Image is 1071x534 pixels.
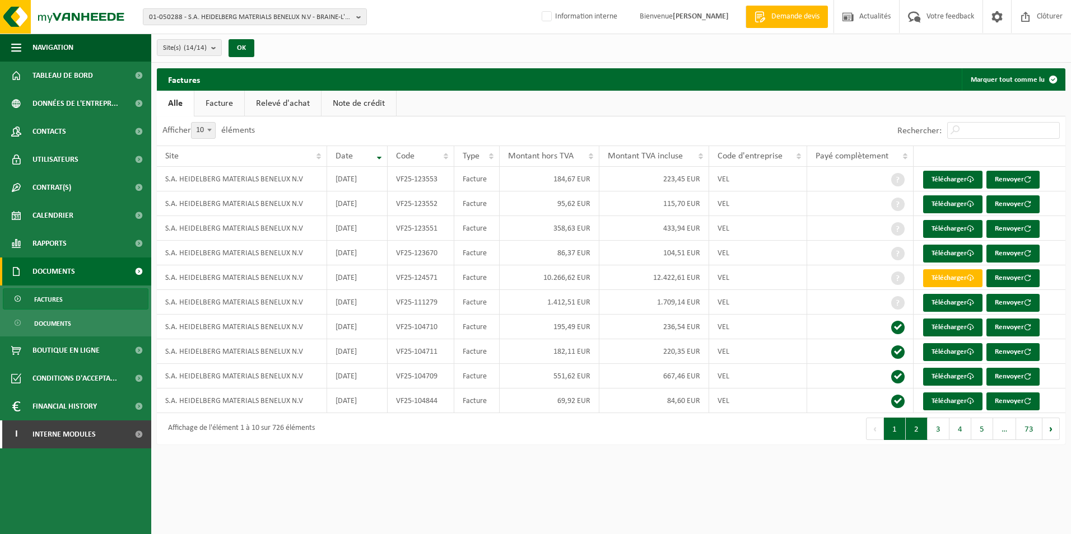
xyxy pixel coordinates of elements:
td: 84,60 EUR [599,388,709,413]
td: 195,49 EUR [500,315,599,339]
span: Tableau de bord [32,62,93,90]
td: VF25-104711 [388,339,454,364]
td: 236,54 EUR [599,315,709,339]
td: S.A. HEIDELBERG MATERIALS BENELUX N.V [157,315,327,339]
td: Facture [454,290,500,315]
count: (14/14) [184,44,207,51]
td: 220,35 EUR [599,339,709,364]
td: 104,51 EUR [599,241,709,265]
td: [DATE] [327,315,388,339]
td: 182,11 EUR [500,339,599,364]
td: Facture [454,265,500,290]
span: Site(s) [163,40,207,57]
button: Renvoyer [986,245,1040,263]
td: 69,92 EUR [500,388,599,413]
a: Télécharger [923,392,982,410]
button: 5 [971,418,993,440]
span: Code [396,152,415,161]
td: VF25-123553 [388,167,454,191]
td: VEL [709,191,807,216]
td: Facture [454,364,500,388]
span: Documents [34,313,71,334]
label: Rechercher: [897,127,942,135]
span: Calendrier [32,202,73,229]
td: 115,70 EUR [599,191,709,216]
td: 10.266,62 EUR [500,265,599,290]
span: Demande devis [769,11,822,22]
td: Facture [454,216,500,241]
td: VF25-104844 [388,388,454,413]
td: [DATE] [327,167,388,191]
td: VEL [709,315,807,339]
td: VF25-104710 [388,315,454,339]
td: 433,94 EUR [599,216,709,241]
span: Date [336,152,353,161]
td: S.A. HEIDELBERG MATERIALS BENELUX N.V [157,191,327,216]
span: Données de l'entrepr... [32,90,118,118]
td: VF25-123551 [388,216,454,241]
a: Télécharger [923,269,982,287]
button: 73 [1016,418,1042,440]
button: 4 [949,418,971,440]
td: VEL [709,265,807,290]
button: Renvoyer [986,392,1040,410]
a: Relevé d'achat [245,91,321,116]
td: VF25-123552 [388,191,454,216]
a: Factures [3,288,148,310]
td: 223,45 EUR [599,167,709,191]
a: Facture [194,91,244,116]
td: S.A. HEIDELBERG MATERIALS BENELUX N.V [157,241,327,265]
button: 2 [906,418,928,440]
button: Previous [866,418,884,440]
button: Renvoyer [986,343,1040,361]
td: 1.709,14 EUR [599,290,709,315]
td: S.A. HEIDELBERG MATERIALS BENELUX N.V [157,216,327,241]
td: S.A. HEIDELBERG MATERIALS BENELUX N.V [157,265,327,290]
span: Type [463,152,479,161]
span: I [11,420,21,448]
td: S.A. HEIDELBERG MATERIALS BENELUX N.V [157,290,327,315]
td: 12.422,61 EUR [599,265,709,290]
button: Renvoyer [986,269,1040,287]
h2: Factures [157,68,211,90]
td: 86,37 EUR [500,241,599,265]
a: Télécharger [923,171,982,189]
span: Payé complètement [816,152,888,161]
button: Renvoyer [986,171,1040,189]
span: Site [165,152,179,161]
td: [DATE] [327,339,388,364]
span: Factures [34,289,63,310]
span: Rapports [32,229,67,257]
button: OK [229,39,254,57]
td: VF25-111279 [388,290,454,315]
span: 10 [191,122,216,139]
span: Conditions d'accepta... [32,364,117,392]
td: [DATE] [327,241,388,265]
td: 1.412,51 EUR [500,290,599,315]
td: VEL [709,216,807,241]
td: [DATE] [327,265,388,290]
td: VEL [709,167,807,191]
td: VF25-123670 [388,241,454,265]
a: Télécharger [923,343,982,361]
strong: [PERSON_NAME] [673,12,729,21]
button: Marquer tout comme lu [962,68,1064,91]
span: Documents [32,257,75,285]
td: Facture [454,388,500,413]
td: VEL [709,241,807,265]
button: Renvoyer [986,318,1040,336]
span: Utilisateurs [32,146,78,174]
td: [DATE] [327,191,388,216]
a: Télécharger [923,318,982,336]
button: Renvoyer [986,195,1040,213]
span: … [993,418,1016,440]
button: Renvoyer [986,294,1040,312]
td: S.A. HEIDELBERG MATERIALS BENELUX N.V [157,167,327,191]
button: Site(s)(14/14) [157,39,222,56]
td: [DATE] [327,216,388,241]
td: [DATE] [327,364,388,388]
label: Information interne [539,8,617,25]
span: Contacts [32,118,66,146]
td: S.A. HEIDELBERG MATERIALS BENELUX N.V [157,388,327,413]
button: Renvoyer [986,368,1040,386]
